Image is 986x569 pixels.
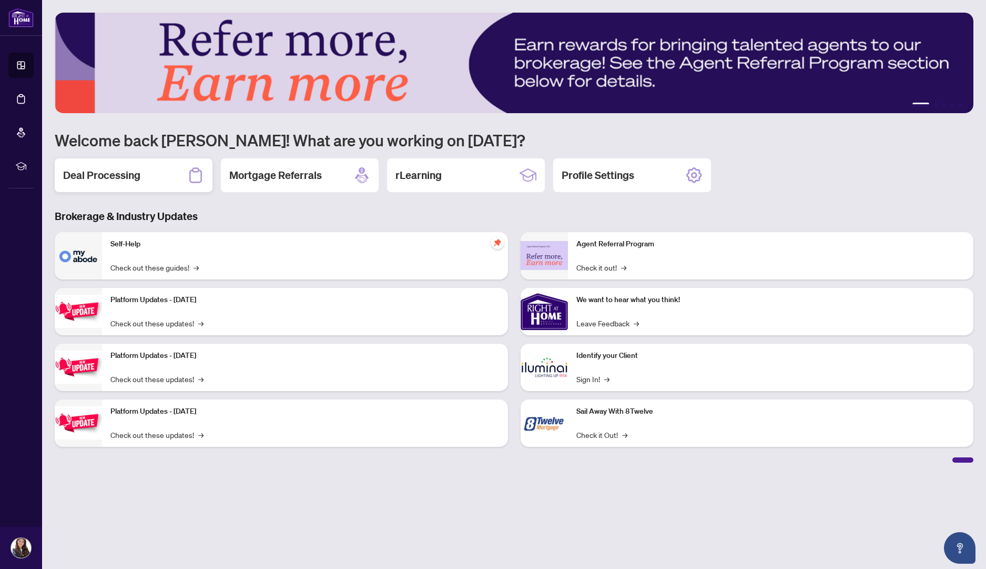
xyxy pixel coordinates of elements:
h2: Deal Processing [63,168,140,183]
h2: rLearning [395,168,442,183]
a: Sign In!→ [576,373,609,385]
a: Check out these updates!→ [110,429,204,441]
a: Check out these updates!→ [110,317,204,329]
p: Platform Updates - [DATE] [110,350,500,362]
span: → [198,317,204,329]
span: pushpin [491,236,504,249]
a: Check it out!→ [576,262,626,273]
a: Check it Out!→ [576,429,627,441]
img: Platform Updates - July 8, 2025 [55,351,102,384]
img: Profile Icon [11,538,31,558]
img: logo [8,8,34,27]
span: → [198,429,204,441]
h3: Brokerage & Industry Updates [55,209,973,224]
img: Platform Updates - July 21, 2025 [55,295,102,328]
h2: Profile Settings [562,168,634,183]
img: Platform Updates - June 23, 2025 [55,406,102,440]
button: 2 [933,103,938,107]
img: Identify your Client [521,344,568,391]
p: Platform Updates - [DATE] [110,294,500,306]
button: 1 [912,103,929,107]
p: We want to hear what you think! [576,294,965,306]
img: Self-Help [55,232,102,279]
img: Sail Away With 8Twelve [521,400,568,447]
button: 5 [959,103,963,107]
button: 3 [942,103,946,107]
span: → [622,429,627,441]
p: Identify your Client [576,350,965,362]
button: Open asap [944,532,975,564]
p: Sail Away With 8Twelve [576,406,965,417]
img: We want to hear what you think! [521,288,568,335]
p: Agent Referral Program [576,238,965,250]
img: Slide 0 [55,13,973,113]
a: Leave Feedback→ [576,317,639,329]
button: 4 [950,103,954,107]
img: Agent Referral Program [521,241,568,270]
h2: Mortgage Referrals [229,168,322,183]
span: → [634,317,639,329]
span: → [194,262,199,273]
p: Self-Help [110,238,500,250]
a: Check out these guides!→ [110,262,199,273]
span: → [604,373,609,385]
a: Check out these updates!→ [110,373,204,385]
span: → [621,262,626,273]
p: Platform Updates - [DATE] [110,406,500,417]
h1: Welcome back [PERSON_NAME]! What are you working on [DATE]? [55,130,973,150]
span: → [198,373,204,385]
